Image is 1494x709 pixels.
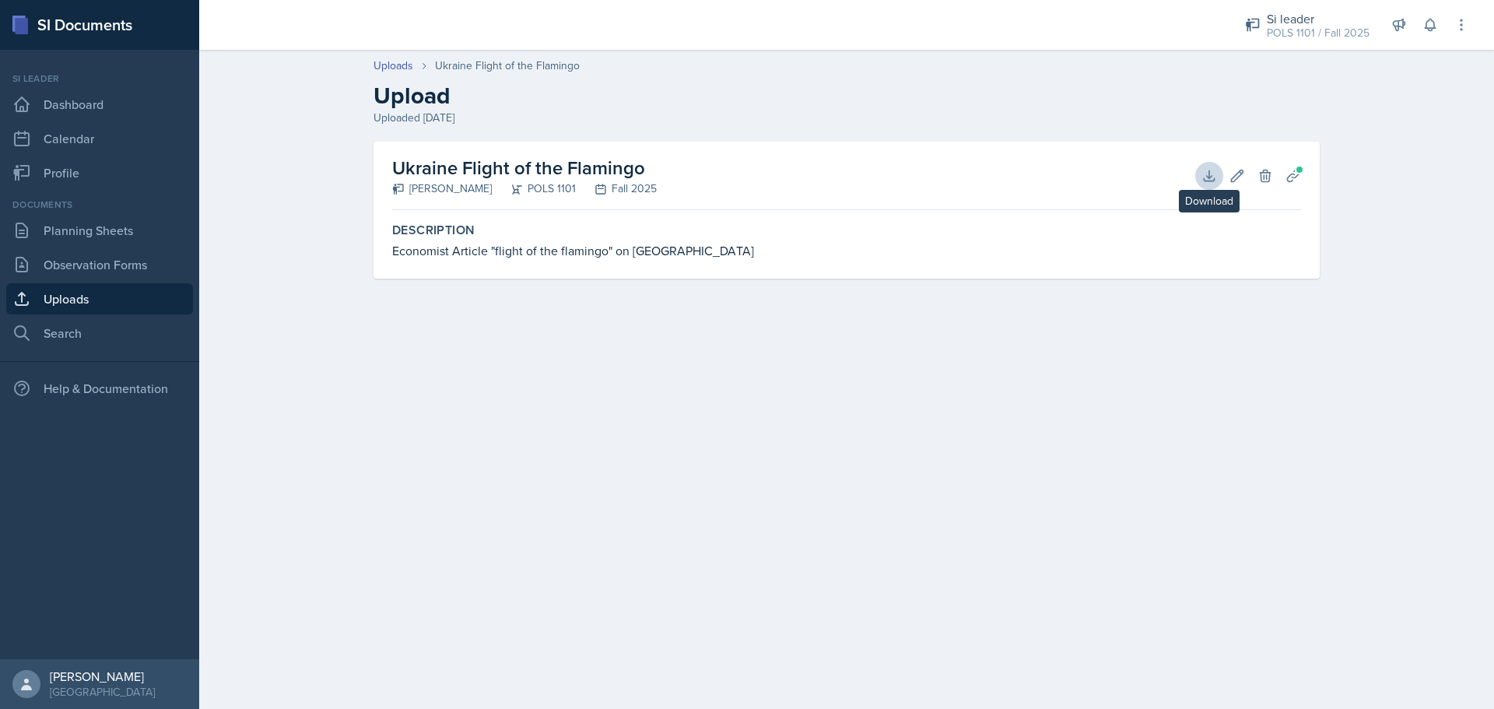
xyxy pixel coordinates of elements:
div: Fall 2025 [576,181,657,197]
div: POLS 1101 [492,181,576,197]
div: Ukraine Flight of the Flamingo [435,58,580,74]
div: [PERSON_NAME] [392,181,492,197]
div: Uploaded [DATE] [373,110,1320,126]
a: Uploads [373,58,413,74]
div: [GEOGRAPHIC_DATA] [50,684,155,700]
h2: Upload [373,82,1320,110]
div: Documents [6,198,193,212]
h2: Ukraine Flight of the Flamingo [392,154,657,182]
div: Si leader [1267,9,1369,28]
div: POLS 1101 / Fall 2025 [1267,25,1369,41]
button: Download [1195,162,1223,190]
div: Economist Article "flight of the flamingo" on [GEOGRAPHIC_DATA] [392,241,1301,260]
a: Profile [6,157,193,188]
a: Search [6,318,193,349]
div: Help & Documentation [6,373,193,404]
a: Dashboard [6,89,193,120]
a: Observation Forms [6,249,193,280]
a: Uploads [6,283,193,314]
a: Calendar [6,123,193,154]
div: [PERSON_NAME] [50,669,155,684]
a: Planning Sheets [6,215,193,246]
div: Si leader [6,72,193,86]
label: Description [392,223,1301,238]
